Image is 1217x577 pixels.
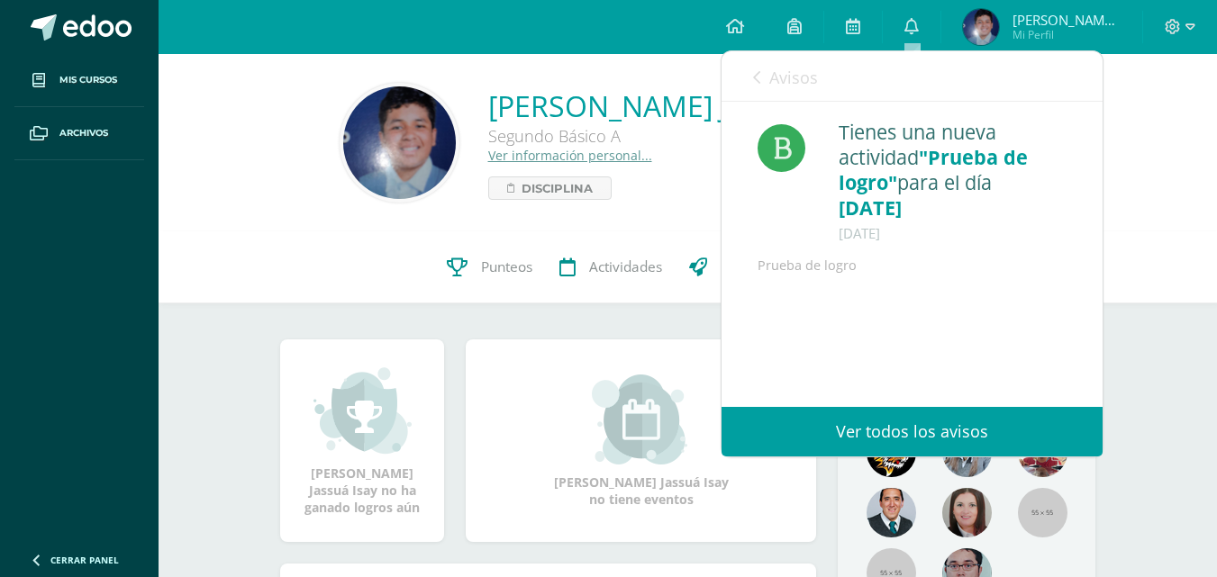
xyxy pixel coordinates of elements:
[59,126,108,140] span: Archivos
[1013,27,1121,42] span: Mi Perfil
[722,407,1103,456] a: Ver todos los avisos
[551,374,731,508] div: [PERSON_NAME] Jassuá Isay no tiene eventos
[50,554,119,566] span: Cerrar panel
[592,374,690,464] img: event_small.png
[942,488,992,537] img: 67c3d6f6ad1c930a517675cdc903f95f.png
[839,144,1028,195] span: "Prueba de logro"
[1013,11,1121,29] span: [PERSON_NAME] [PERSON_NAME]
[343,86,456,199] img: 89601b32beda1d6143ac1a1c37395f7d.png
[769,67,818,88] span: Avisos
[488,147,652,164] a: Ver información personal...
[14,54,144,107] a: Mis cursos
[481,257,532,276] span: Punteos
[488,176,612,200] a: Disciplina
[676,231,806,303] a: Trayectoria
[433,231,546,303] a: Punteos
[59,73,117,87] span: Mis cursos
[14,107,144,160] a: Archivos
[488,125,1029,147] div: Segundo Básico A
[839,194,902,221] span: [DATE]
[963,9,999,45] img: c19a17ca7209ded823c72f0f9f79b0e8.png
[839,221,1067,246] div: [DATE]
[589,257,662,276] span: Actividades
[298,365,426,516] div: [PERSON_NAME] Jassuá Isay no ha ganado logros aún
[313,365,412,455] img: achievement_small.png
[522,177,593,199] span: Disciplina
[839,120,1067,246] div: Tienes una nueva actividad para el día
[488,86,1037,125] a: [PERSON_NAME] Jassuá [PERSON_NAME]
[867,488,916,537] img: eec80b72a0218df6e1b0c014193c2b59.png
[758,255,1067,276] div: Prueba de logro
[546,231,676,303] a: Actividades
[1018,488,1067,537] img: 55x55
